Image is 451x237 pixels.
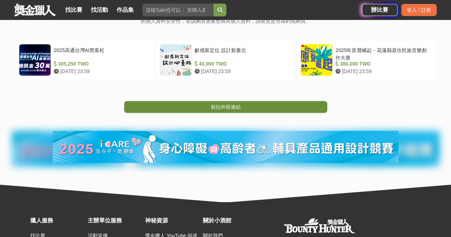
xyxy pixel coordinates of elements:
div: 2025年原聲崛起－花蓮縣原住民族音樂創作大賽 [335,47,429,60]
a: 辦比賽 [362,4,398,16]
span: 前往外部連結 [211,104,241,110]
div: 關於小酒館 [203,216,256,225]
img: 82ada7f3-464c-43f2-bb4a-5bc5a90ad784.jpg [53,131,399,163]
input: 這樣Sale也可以： 安聯人壽創意銷售法募集 [142,4,214,16]
a: 齡感新定位 設計新臺北 40,000 TWD [DATE] 23:59 [156,40,295,79]
a: 2025高通台灣AI黑客松 305,250 TWD [DATE] 23:59 [15,40,154,79]
div: 登入 / 註冊 [401,4,437,16]
a: 作品集 [114,5,137,15]
div: 2025高通台灣AI黑客松 [54,47,148,60]
a: 2025年原聲崛起－花蓮縣原住民族音樂創作大賽 380,000 TWD [DATE] 23:59 [297,40,436,79]
div: 齡感新定位 設計新臺北 [195,47,288,60]
a: 前往外部連結 [124,101,327,113]
div: 380,000 TWD [335,60,429,68]
p: 提醒您，您即將連結至獎金獵人以外的網頁。此網頁可能隱藏木馬病毒程式；同時，為確保您的個人資料安全性，若該網頁需要您填寫個人資料，請留意是否為釣魚網頁。 [123,9,328,32]
div: [DATE] 23:59 [54,68,148,75]
div: 主辦單位服務 [88,216,142,225]
div: 神秘資源 [145,216,199,225]
a: 找活動 [88,5,111,15]
div: 獵人服務 [30,216,84,225]
div: 40,000 TWD [195,60,288,68]
div: [DATE] 23:59 [195,68,288,75]
a: 找比賽 [62,5,85,15]
div: [DATE] 23:59 [335,68,429,75]
div: 305,250 TWD [54,60,148,68]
